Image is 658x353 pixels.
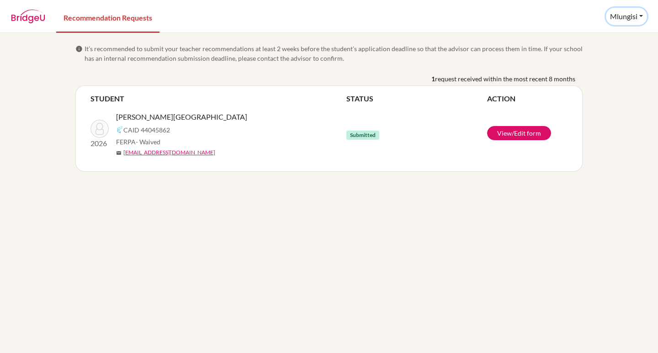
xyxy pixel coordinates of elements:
img: Malave, Santiago [90,120,109,138]
th: ACTION [487,93,568,104]
span: CAID 44045862 [123,125,170,135]
a: [EMAIL_ADDRESS][DOMAIN_NAME] [123,148,215,157]
p: 2026 [90,138,109,149]
span: - Waived [136,138,160,146]
a: View/Edit form [487,126,551,140]
span: mail [116,150,122,156]
th: STATUS [346,93,487,104]
span: FERPA [116,137,160,147]
img: Common App logo [116,126,123,133]
button: Mlungisi [606,8,647,25]
a: Recommendation Requests [56,1,159,33]
th: STUDENT [90,93,346,104]
img: BridgeU logo [11,10,45,23]
span: info [75,45,83,53]
span: Submitted [346,131,379,140]
span: request received within the most recent 8 months [435,74,575,84]
b: 1 [431,74,435,84]
span: It’s recommended to submit your teacher recommendations at least 2 weeks before the student’s app... [85,44,583,63]
span: [PERSON_NAME][GEOGRAPHIC_DATA] [116,111,247,122]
